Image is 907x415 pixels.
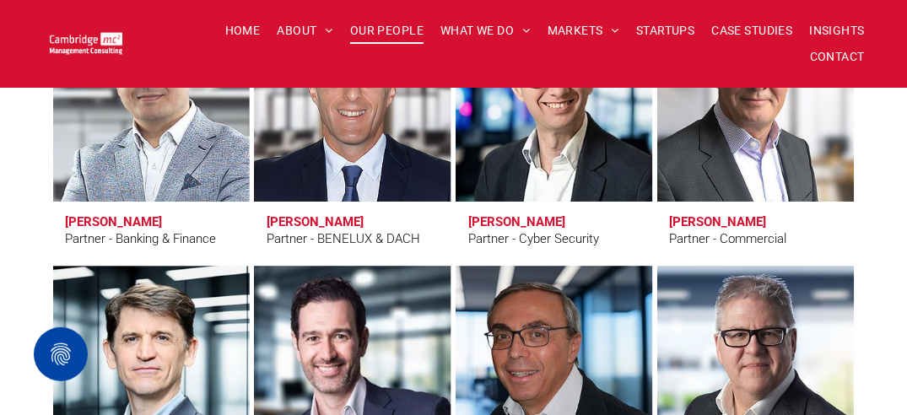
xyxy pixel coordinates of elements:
h3: [PERSON_NAME] [267,214,364,229]
a: HOME [217,18,269,44]
a: Your Business Transformed | Cambridge Management Consulting [50,35,121,52]
a: MARKETS [539,18,628,44]
a: WHAT WE DO [432,18,539,44]
div: Partner - Cyber Security [468,229,599,249]
h3: [PERSON_NAME] [468,214,565,229]
h3: [PERSON_NAME] [670,214,767,229]
div: Partner - Commercial [670,229,787,249]
a: STARTUPS [628,18,703,44]
h3: [PERSON_NAME] [66,214,163,229]
a: CASE STUDIES [704,18,802,44]
div: Partner - BENELUX & DACH [267,229,420,249]
img: Go to Homepage [50,32,121,54]
div: Partner - Banking & Finance [66,229,217,249]
a: OUR PEOPLE [342,18,432,44]
a: INSIGHTS [802,18,873,44]
a: ABOUT [268,18,342,44]
a: CONTACT [802,44,873,70]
